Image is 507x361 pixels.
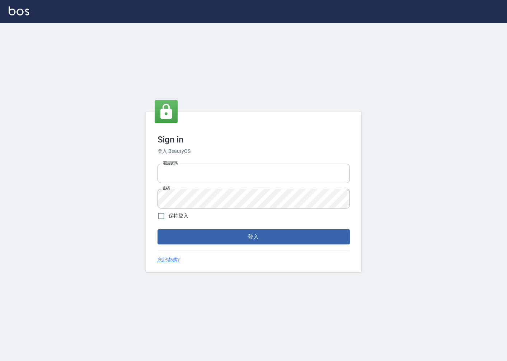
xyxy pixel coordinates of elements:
[158,147,350,155] h6: 登入 BeautyOS
[9,6,29,15] img: Logo
[158,229,350,244] button: 登入
[158,256,180,264] a: 忘記密碼?
[163,186,170,191] label: 密碼
[158,135,350,145] h3: Sign in
[169,212,189,220] span: 保持登入
[163,160,178,166] label: 電話號碼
